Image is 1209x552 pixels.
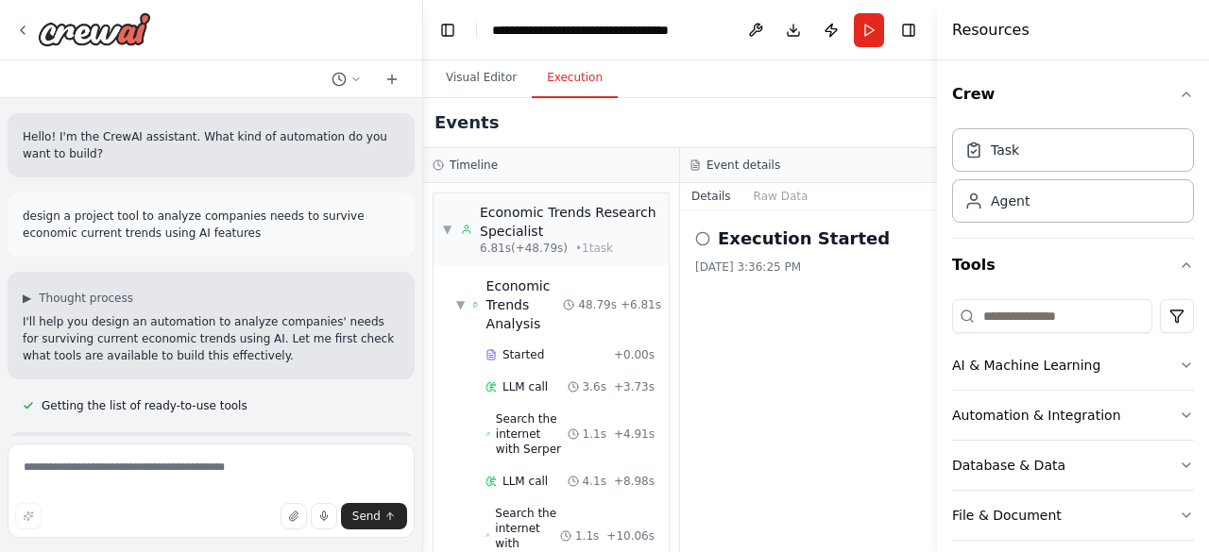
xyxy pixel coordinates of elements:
[742,183,820,209] button: Raw Data
[492,21,669,40] nav: breadcrumb
[606,528,655,544] span: + 10.06s
[952,406,1121,425] div: Automation & Integration
[952,68,1194,121] button: Crew
[38,12,151,46] img: Logo
[695,259,922,275] div: [DATE] 3:36:25 PM
[496,411,568,457] span: Search the internet with Serper
[15,503,42,529] button: Improve this prompt
[583,427,606,442] span: 1.1s
[614,427,655,442] span: + 4.91s
[578,297,617,312] span: 48.79s
[952,239,1194,292] button: Tools
[377,68,407,91] button: Start a new chat
[23,291,133,306] button: ▶Thought process
[431,59,532,98] button: Visual Editor
[23,128,400,162] p: Hello! I'm the CrewAI assistant. What kind of automation do you want to build?
[450,158,498,173] h3: Timeline
[443,222,451,237] span: ▼
[952,506,1062,525] div: File & Document
[434,109,499,136] h2: Events
[281,503,307,529] button: Upload files
[895,17,922,43] button: Hide right sidebar
[583,379,606,394] span: 3.6s
[480,241,568,256] span: 6.81s (+48.79s)
[991,141,1019,159] div: Task
[434,17,461,43] button: Hide left sidebar
[42,398,247,413] span: Getting the list of ready-to-use tools
[952,391,1194,440] button: Automation & Integration
[502,379,548,394] span: LLM call
[502,347,544,362] span: Started
[952,441,1194,490] button: Database & Data
[583,474,606,489] span: 4.1s
[952,356,1100,375] div: AI & Machine Learning
[621,297,661,312] span: + 6.81s
[532,59,618,98] button: Execution
[575,241,613,256] span: • 1 task
[23,291,31,306] span: ▶
[614,379,655,394] span: + 3.73s
[707,158,780,173] h3: Event details
[952,121,1194,238] div: Crew
[352,509,381,524] span: Send
[456,297,465,312] span: ▼
[502,474,548,489] span: LLM call
[23,313,400,364] p: I'll help you design an automation to analyze companies' needs for surviving current economic tre...
[23,208,400,242] p: design a project tool to analyze companies needs to survive economic current trends using AI feat...
[39,291,133,306] span: Thought process
[480,203,659,241] div: Economic Trends Research Specialist
[991,192,1030,210] div: Agent
[341,503,407,529] button: Send
[614,474,655,489] span: + 8.98s
[952,456,1065,475] div: Database & Data
[952,341,1194,390] button: AI & Machine Learning
[614,347,655,362] span: + 0.00s
[486,276,564,333] span: Economic Trends Analysis
[575,528,599,544] span: 1.1s
[324,68,369,91] button: Switch to previous chat
[311,503,337,529] button: Click to speak your automation idea
[718,226,890,252] h2: Execution Started
[952,491,1194,540] button: File & Document
[680,183,742,209] button: Details
[952,19,1030,42] h4: Resources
